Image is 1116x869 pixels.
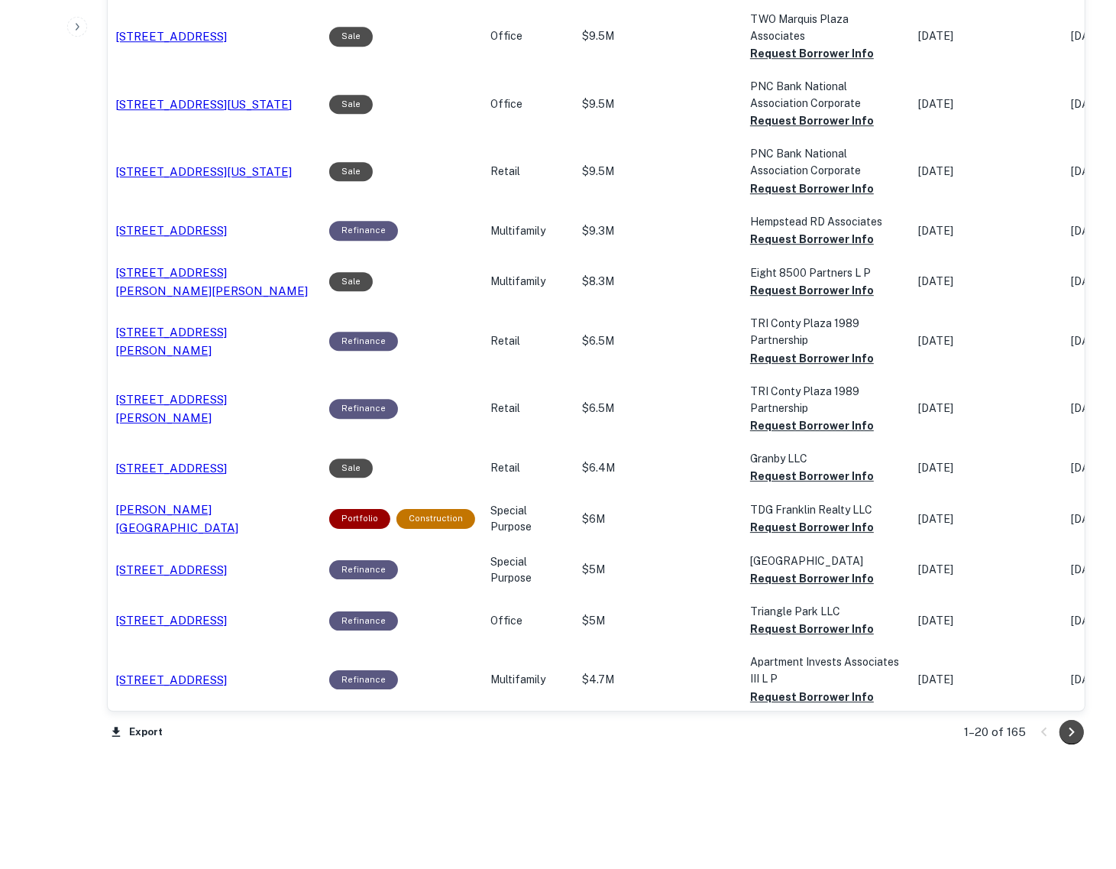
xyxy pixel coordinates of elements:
[750,264,903,281] p: Eight 8500 Partners L P
[115,611,227,630] p: [STREET_ADDRESS]
[115,96,314,114] a: [STREET_ADDRESS][US_STATE]
[115,611,314,630] a: [STREET_ADDRESS]
[115,671,227,689] p: [STREET_ADDRESS]
[750,44,874,63] button: Request Borrower Info
[115,28,314,46] a: [STREET_ADDRESS]
[918,333,1056,349] p: [DATE]
[329,459,373,478] div: Sale
[750,213,903,230] p: Hempstead RD Associates
[582,672,735,688] p: $4.7M
[582,562,735,578] p: $5M
[329,162,373,181] div: Sale
[115,671,314,689] a: [STREET_ADDRESS]
[490,613,567,629] p: Office
[490,672,567,688] p: Multifamily
[115,264,314,300] a: [STREET_ADDRESS][PERSON_NAME][PERSON_NAME]
[329,95,373,114] div: Sale
[115,459,227,478] p: [STREET_ADDRESS]
[582,164,735,180] p: $9.5M
[918,274,1056,290] p: [DATE]
[115,323,314,359] a: [STREET_ADDRESS][PERSON_NAME]
[918,96,1056,112] p: [DATE]
[750,230,874,248] button: Request Borrower Info
[750,349,874,368] button: Request Borrower Info
[750,688,874,706] button: Request Borrower Info
[490,460,567,476] p: Retail
[750,417,874,435] button: Request Borrower Info
[918,562,1056,578] p: [DATE]
[750,11,903,44] p: TWO Marquis Plaza Associates
[115,561,227,579] p: [STREET_ADDRESS]
[918,28,1056,44] p: [DATE]
[115,163,314,181] a: [STREET_ADDRESS][US_STATE]
[750,145,903,179] p: PNC Bank National Association Corporate
[918,511,1056,527] p: [DATE]
[115,391,314,426] a: [STREET_ADDRESS][PERSON_NAME]
[490,164,567,180] p: Retail
[918,672,1056,688] p: [DATE]
[750,501,903,518] p: TDG Franklin Realty LLC
[918,400,1056,417] p: [DATE]
[918,223,1056,239] p: [DATE]
[329,27,373,46] div: Sale
[750,281,874,300] button: Request Borrower Info
[582,460,735,476] p: $6.4M
[582,28,735,44] p: $9.5M
[329,670,398,689] div: This loan purpose was for refinancing
[750,180,874,198] button: Request Borrower Info
[115,459,314,478] a: [STREET_ADDRESS]
[750,315,903,349] p: TRI Conty Plaza 1989 Partnership
[964,723,1026,741] p: 1–20 of 165
[490,96,567,112] p: Office
[115,96,292,114] p: [STREET_ADDRESS][US_STATE]
[329,560,398,579] div: This loan purpose was for refinancing
[582,274,735,290] p: $8.3M
[582,400,735,417] p: $6.5M
[490,503,567,535] p: Special Purpose
[490,28,567,44] p: Office
[750,467,874,485] button: Request Borrower Info
[329,221,398,240] div: This loan purpose was for refinancing
[107,721,167,744] button: Export
[918,164,1056,180] p: [DATE]
[1059,720,1084,744] button: Go to next page
[918,613,1056,629] p: [DATE]
[582,96,735,112] p: $9.5M
[329,509,390,528] div: This is a portfolio loan with 3 properties
[750,653,903,687] p: Apartment Invests Associates III L P
[490,274,567,290] p: Multifamily
[750,450,903,467] p: Granby LLC
[750,569,874,588] button: Request Borrower Info
[115,163,292,181] p: [STREET_ADDRESS][US_STATE]
[750,620,874,638] button: Request Borrower Info
[490,333,567,349] p: Retail
[490,223,567,239] p: Multifamily
[329,611,398,631] div: This loan purpose was for refinancing
[582,511,735,527] p: $6M
[329,272,373,291] div: Sale
[582,223,735,239] p: $9.3M
[490,400,567,417] p: Retail
[115,28,227,46] p: [STREET_ADDRESS]
[490,554,567,586] p: Special Purpose
[750,78,903,112] p: PNC Bank National Association Corporate
[115,561,314,579] a: [STREET_ADDRESS]
[115,222,227,240] p: [STREET_ADDRESS]
[115,222,314,240] a: [STREET_ADDRESS]
[329,332,398,351] div: This loan purpose was for refinancing
[918,460,1056,476] p: [DATE]
[582,333,735,349] p: $6.5M
[750,383,903,417] p: TRI Conty Plaza 1989 Partnership
[582,613,735,629] p: $5M
[1040,747,1116,820] iframe: Chat Widget
[750,112,874,130] button: Request Borrower Info
[750,553,903,569] p: [GEOGRAPHIC_DATA]
[115,501,314,537] a: [PERSON_NAME][GEOGRAPHIC_DATA]
[750,518,874,537] button: Request Borrower Info
[750,603,903,620] p: Triangle Park LLC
